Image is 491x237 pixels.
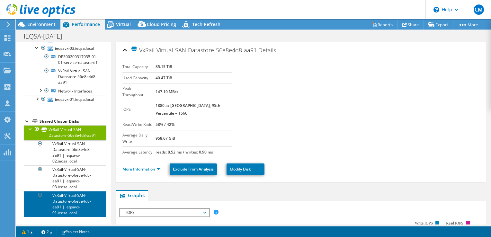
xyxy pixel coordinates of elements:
[24,191,106,217] a: VxRail-Virtual-SAN-Datastore-56e8e4d8-aa91 | ieqsavx-01.ieqsa.local
[24,44,106,52] a: ieqsavx-03.ieqsa.local
[367,20,398,30] a: Reports
[24,165,106,191] a: VxRail-Virtual-SAN-Datastore-56e8e4d8-aa91 | ieqsavx-03.ieqsa.local
[131,46,257,54] span: VxRail-Virtual-SAN-Datastore-56e8e4d8-aa91
[258,46,276,54] span: Details
[122,64,156,70] label: Total Capacity
[156,122,174,127] b: 58% / 42%
[122,166,160,172] a: More Information
[433,7,439,13] svg: \n
[227,163,264,175] a: Modify Disk
[156,149,213,155] b: reads: 8.52 ms / writes: 0.90 ms
[57,228,94,236] a: Project Notes
[27,21,56,27] span: Environment
[24,140,106,165] a: VxRail-Virtual-SAN-Datastore-56e8e4d8-aa91 | ieqsavx-02.ieqsa.local
[40,118,106,125] div: Shared Cluster Disks
[397,20,424,30] a: Share
[122,85,156,98] label: Peak Throughput
[424,20,453,30] a: Export
[156,64,172,69] b: 85.15 TiB
[24,67,106,87] a: VxRail-Virtual-SAN-Datastore-56e8e4d8-aa91
[24,53,106,67] a: DE300200317035-01-01-service-datastore1
[119,192,145,198] span: Graphs
[72,21,100,27] span: Performance
[170,163,217,175] a: Exclude From Analysis
[415,221,433,225] text: Write IOPS
[156,89,178,94] b: 147.10 MB/s
[123,209,206,216] span: IOPS
[122,106,156,113] label: IOPS
[156,75,172,81] b: 40.47 TiB
[24,95,106,103] a: ieqsavx-01.ieqsa.local
[156,136,175,141] b: 958.67 GiB
[24,125,106,139] a: VxRail-Virtual-SAN-Datastore-56e8e4d8-aa91
[122,121,156,128] label: Read/Write Ratio
[37,228,57,236] a: 2
[453,20,483,30] a: More
[156,103,220,116] b: 1880 at [GEOGRAPHIC_DATA], 95th Percentile = 1566
[122,149,156,155] label: Average Latency
[474,4,484,15] span: CM
[446,221,463,225] text: Read IOPS
[122,132,156,145] label: Average Daily Write
[17,228,37,236] a: 1
[116,21,131,27] span: Virtual
[192,21,220,27] span: Tech Refresh
[24,87,106,95] a: Network Interfaces
[122,75,156,81] label: Used Capacity
[147,21,176,27] span: Cloud Pricing
[21,33,72,40] h1: IEQSA-[DATE]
